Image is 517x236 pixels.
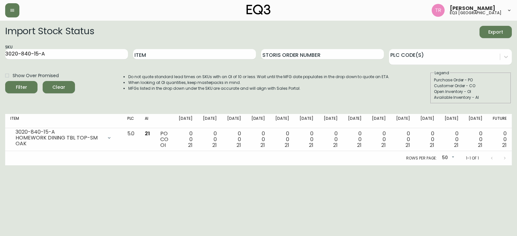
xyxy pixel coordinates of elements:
[237,141,241,149] span: 21
[270,114,294,128] th: [DATE]
[16,129,103,135] div: 3020-840-15-A
[5,26,94,38] h2: Import Stock Status
[198,114,222,128] th: [DATE]
[434,77,508,83] div: Purchase Order - PO
[406,155,437,161] p: Rows per page:
[160,131,168,148] div: PO CO
[454,141,459,149] span: 21
[480,26,512,38] button: Export
[128,86,389,91] li: MFGs listed in the drop down under the SKU are accurate and will align with Sales Portal.
[434,70,450,76] legend: Legend
[430,141,434,149] span: 21
[203,131,217,148] div: 0 0
[450,11,501,15] h5: eq3 [GEOGRAPHIC_DATA]
[469,131,482,148] div: 0 0
[247,5,270,15] img: logo
[43,81,75,93] button: Clear
[251,131,265,148] div: 0 0
[188,141,193,149] span: 21
[140,114,155,128] th: AI
[420,131,434,148] div: 0 0
[16,135,103,147] div: HOMEWORK DINING TBL TOP-SM OAK
[212,141,217,149] span: 21
[367,114,391,128] th: [DATE]
[128,74,389,80] li: Do not quote standard lead times on SKUs with an OI of 10 or less. Wait until the MFG date popula...
[300,131,313,148] div: 0 0
[434,95,508,100] div: Available Inventory - AI
[13,72,59,79] span: Show Over Promised
[357,141,362,149] span: 21
[179,131,193,148] div: 0 0
[128,80,389,86] li: When looking at OI quantities, keep masterpacks in mind.
[396,131,410,148] div: 0 0
[174,114,198,128] th: [DATE]
[445,131,459,148] div: 0 0
[275,131,289,148] div: 0 0
[381,141,386,149] span: 21
[246,114,270,128] th: [DATE]
[463,114,488,128] th: [DATE]
[478,141,482,149] span: 21
[466,155,479,161] p: 1-1 of 1
[493,131,507,148] div: 0 0
[260,141,265,149] span: 21
[502,141,507,149] span: 21
[5,81,37,93] button: Filter
[309,141,313,149] span: 21
[415,114,439,128] th: [DATE]
[391,114,415,128] th: [DATE]
[432,4,445,17] img: 214b9049a7c64896e5c13e8f38ff7a87
[48,83,70,91] span: Clear
[439,153,456,163] div: 50
[10,131,117,145] div: 3020-840-15-AHOMEWORK DINING TBL TOP-SM OAK
[439,114,464,128] th: [DATE]
[222,114,246,128] th: [DATE]
[333,141,338,149] span: 21
[434,89,508,95] div: Open Inventory - OI
[450,6,495,11] span: [PERSON_NAME]
[485,28,507,36] span: Export
[5,114,122,128] th: Item
[406,141,410,149] span: 21
[319,114,343,128] th: [DATE]
[488,114,512,128] th: Future
[348,131,362,148] div: 0 0
[227,131,241,148] div: 0 0
[122,128,140,151] td: 5.0
[160,141,166,149] span: OI
[434,83,508,89] div: Customer Order - CO
[372,131,386,148] div: 0 0
[343,114,367,128] th: [DATE]
[285,141,289,149] span: 21
[122,114,140,128] th: PLC
[294,114,319,128] th: [DATE]
[145,130,150,137] span: 21
[324,131,338,148] div: 0 0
